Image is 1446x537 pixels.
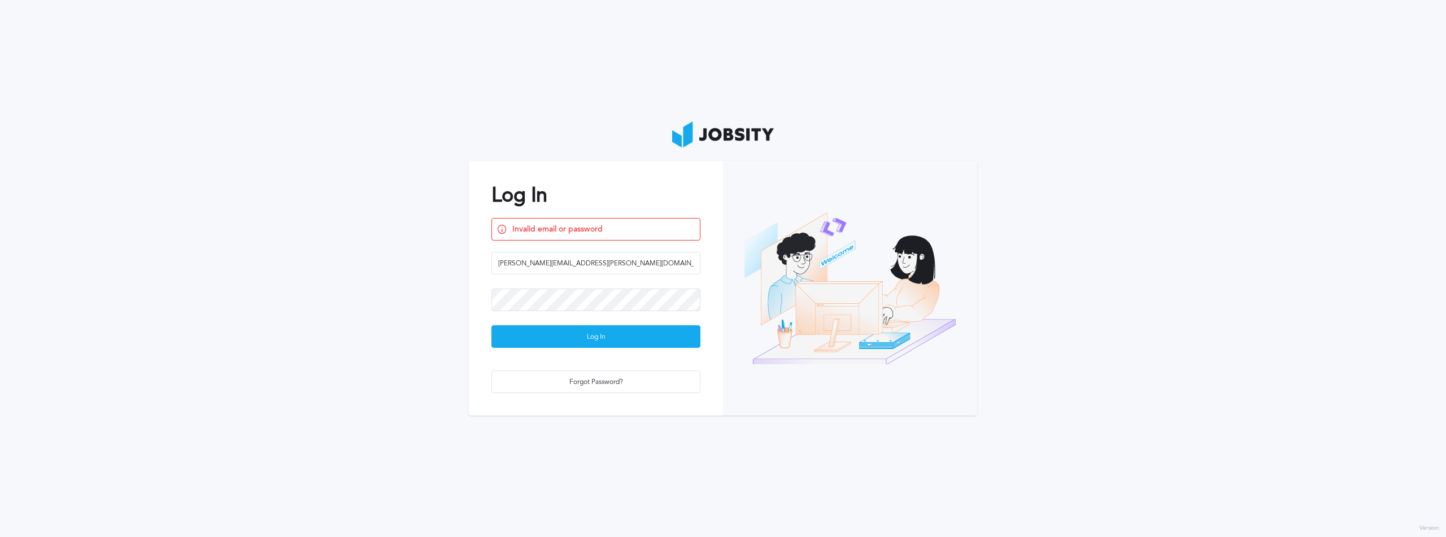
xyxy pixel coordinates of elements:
[491,252,700,274] input: Email
[491,370,700,393] button: Forgot Password?
[512,225,694,234] span: Invalid email or password
[491,325,700,348] button: Log In
[492,326,700,348] div: Log In
[492,371,700,394] div: Forgot Password?
[1419,525,1440,532] label: Version:
[491,184,700,207] h2: Log In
